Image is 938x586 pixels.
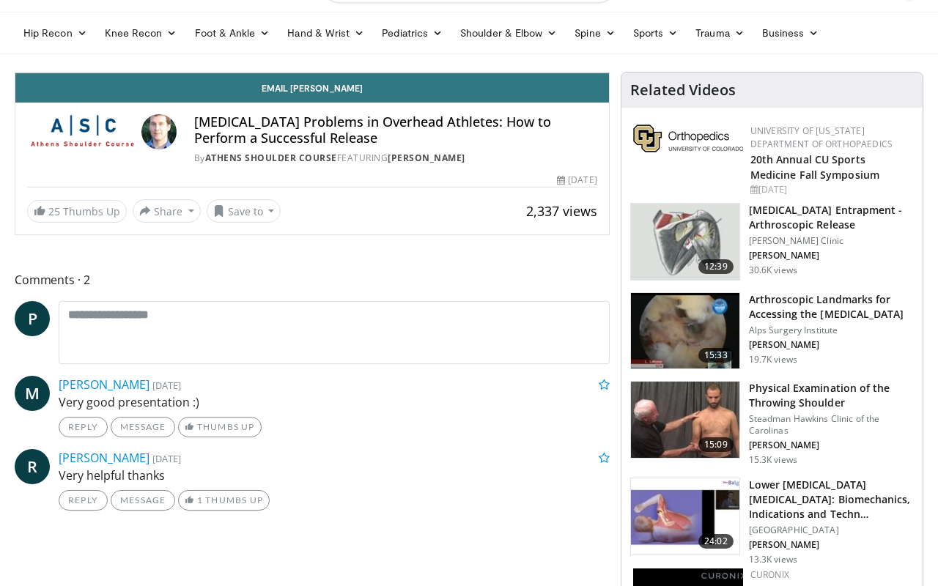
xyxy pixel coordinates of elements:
[749,235,914,247] p: [PERSON_NAME] Clinic
[152,379,181,392] small: [DATE]
[197,494,203,505] span: 1
[141,114,177,149] img: Avatar
[186,18,279,48] a: Foot & Ankle
[59,490,108,511] a: Reply
[749,339,914,351] p: [PERSON_NAME]
[48,204,60,218] span: 25
[194,114,597,146] h4: [MEDICAL_DATA] Problems in Overhead Athletes: How to Perform a Successful Release
[750,183,911,196] div: [DATE]
[631,478,739,555] img: 003f300e-98b5-4117-aead-6046ac8f096e.150x105_q85_crop-smart_upscale.jpg
[15,18,96,48] a: Hip Recon
[749,292,914,322] h3: Arthroscopic Landmarks for Accessing the [MEDICAL_DATA]
[749,381,914,410] h3: Physical Examination of the Throwing Shoulder
[59,393,610,411] p: Very good presentation :)
[698,348,734,363] span: 15:33
[15,73,609,103] a: Email [PERSON_NAME]
[59,377,149,393] a: [PERSON_NAME]
[698,259,734,274] span: 12:39
[749,324,914,336] p: Alps Surgery Institute
[749,250,914,262] p: [PERSON_NAME]
[749,478,914,522] h3: Lower [MEDICAL_DATA] [MEDICAL_DATA]: Biomechanics, Indications and Techn…
[373,18,451,48] a: Pediatrics
[59,467,610,484] p: Very helpful thanks
[631,204,739,280] img: 38716_0000_3.png.150x105_q85_crop-smart_upscale.jpg
[698,437,734,452] span: 15:09
[749,203,914,232] h3: [MEDICAL_DATA] Entrapment - Arthroscopic Release
[278,18,373,48] a: Hand & Wrist
[15,270,610,289] span: Comments 2
[194,152,597,165] div: By FEATURING
[749,454,797,466] p: 15.3K views
[687,18,753,48] a: Trauma
[205,152,337,164] a: Athens Shoulder Course
[27,114,136,149] img: Athens Shoulder Course
[750,152,879,182] a: 20th Annual CU Sports Medicine Fall Symposium
[111,417,175,437] a: Message
[59,417,108,437] a: Reply
[630,478,914,565] a: 24:02 Lower [MEDICAL_DATA] [MEDICAL_DATA]: Biomechanics, Indications and Techn… [GEOGRAPHIC_DATA]...
[15,376,50,411] a: M
[749,264,797,276] p: 30.6K views
[749,439,914,451] p: [PERSON_NAME]
[749,524,914,536] p: [GEOGRAPHIC_DATA]
[152,452,181,465] small: [DATE]
[630,203,914,281] a: 12:39 [MEDICAL_DATA] Entrapment - Arthroscopic Release [PERSON_NAME] Clinic [PERSON_NAME] 30.6K v...
[749,413,914,437] p: Steadman Hawkins Clinic of the Carolinas
[207,199,281,223] button: Save to
[96,18,186,48] a: Knee Recon
[133,199,201,223] button: Share
[388,152,465,164] a: [PERSON_NAME]
[59,450,149,466] a: [PERSON_NAME]
[15,449,50,484] a: R
[566,18,624,48] a: Spine
[15,301,50,336] a: P
[624,18,687,48] a: Sports
[526,202,597,220] span: 2,337 views
[27,200,127,223] a: 25 Thumbs Up
[630,292,914,370] a: 15:33 Arthroscopic Landmarks for Accessing the [MEDICAL_DATA] Alps Surgery Institute [PERSON_NAME...
[631,382,739,458] img: 304394_0001_1.png.150x105_q85_crop-smart_upscale.jpg
[631,293,739,369] img: 752280_3.png.150x105_q85_crop-smart_upscale.jpg
[630,381,914,466] a: 15:09 Physical Examination of the Throwing Shoulder Steadman Hawkins Clinic of the Carolinas [PER...
[749,354,797,366] p: 19.7K views
[557,174,597,187] div: [DATE]
[750,125,893,150] a: University of [US_STATE] Department of Orthopaedics
[633,125,743,152] img: 355603a8-37da-49b6-856f-e00d7e9307d3.png.150x105_q85_autocrop_double_scale_upscale_version-0.2.png
[111,490,175,511] a: Message
[750,568,789,581] a: Curonix
[698,534,734,549] span: 24:02
[451,18,566,48] a: Shoulder & Elbow
[178,490,270,511] a: 1 Thumbs Up
[749,539,914,551] p: [PERSON_NAME]
[753,18,828,48] a: Business
[178,417,261,437] a: Thumbs Up
[749,554,797,565] p: 13.3K views
[630,81,736,99] h4: Related Videos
